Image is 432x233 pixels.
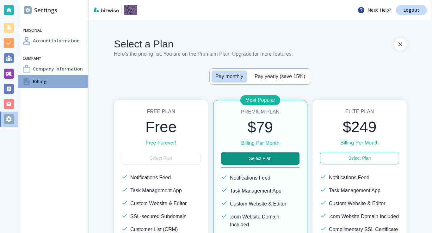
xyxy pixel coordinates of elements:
h6: Elite Plan [320,107,399,115]
h6: Free Forever! [121,139,201,147]
p: Logout [404,8,419,12]
a: Logout [396,5,427,15]
h6: Notifications Feed [329,174,369,181]
h6: Billing Per Month [320,139,399,147]
button: Select Plan [221,152,299,165]
img: Blessings Outweigh Battles [124,5,137,15]
a: BillingBilling [18,75,88,88]
h6: Here's the pricing list. You are on the Premium Plan . Upgrade for more features. [114,50,293,58]
h6: SSL-secured Subdomain [130,212,187,220]
h6: Custom Website & Editor [230,200,286,208]
h4: Account Information [33,37,80,44]
h6: Premium Plan [221,108,299,116]
h6: Custom Website & Editor [329,199,385,207]
h6: Task Management App [230,187,281,195]
h2: $249 [320,118,399,136]
a: Company InformationCompany Information [18,63,88,75]
h4: Billing [33,78,46,85]
img: bizwise [94,7,119,12]
h6: Free Plan [121,107,201,115]
h2: $79 [221,118,299,137]
h2: Settings [24,6,57,15]
h2: Free [121,118,201,136]
a: Account InformationAccount Information [18,34,88,47]
h6: Notifications Feed [230,174,270,182]
p: Most Popular [245,96,275,104]
h6: Notifications Feed [130,174,171,181]
h6: Custom Website & Editor [130,199,187,207]
h6: .com Website Domain Included [329,212,399,220]
h6: Task Management App [329,187,380,194]
button: Pay yearly (save 15%) [251,71,309,83]
button: Select Plan [320,152,399,164]
h6: Billing Per Month [221,139,299,147]
h4: Company Information [33,65,83,72]
h4: Select a Plan [114,38,293,50]
p: Need Help? [357,6,391,14]
button: Pay monthly [212,71,247,83]
h6: Task Management App [130,187,182,194]
img: DashboardSidebarSettings.svg [24,6,32,14]
h6: Personal [23,28,83,33]
h6: .com Website Domain Included [230,213,299,229]
h6: Company [23,56,83,61]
